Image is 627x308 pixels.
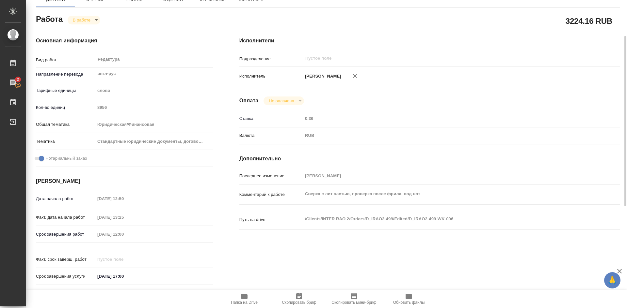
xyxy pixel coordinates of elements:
[95,229,152,239] input: Пустое поле
[239,56,303,62] p: Подразделение
[71,17,92,23] button: В работе
[95,213,152,222] input: Пустое поле
[267,98,296,104] button: Не оплачена
[303,73,341,80] p: [PERSON_NAME]
[95,255,152,264] input: Пустое поле
[36,138,95,145] p: Тематика
[36,37,213,45] h4: Основная информация
[239,115,303,122] p: Ставка
[36,273,95,280] p: Срок завершения услуги
[239,216,303,223] p: Путь на drive
[239,132,303,139] p: Валюта
[239,37,620,45] h4: Исполнители
[239,97,259,105] h4: Оплата
[36,196,95,202] p: Дата начала работ
[566,15,612,26] h2: 3224.16 RUB
[2,75,24,91] a: 2
[95,271,152,281] input: ✎ Введи что-нибудь
[239,73,303,80] p: Исполнитель
[95,119,213,130] div: Юридическая/Финансовая
[607,273,618,287] span: 🙏
[393,300,425,305] span: Обновить файлы
[331,300,376,305] span: Скопировать мини-бриф
[303,213,588,225] textarea: /Clients/INTER RAO 2/Orders/D_IRAO2-499/Edited/D_IRAO2-499-WK-006
[282,300,316,305] span: Скопировать бриф
[231,300,258,305] span: Папка на Drive
[95,194,152,203] input: Пустое поле
[95,136,213,147] div: Стандартные юридические документы, договоры, уставы
[303,188,588,199] textarea: Сверка с лит частью, проверка после фрила, под нот
[327,290,381,308] button: Скопировать мини-бриф
[36,121,95,128] p: Общая тематика
[348,69,362,83] button: Удалить исполнителя
[36,177,213,185] h4: [PERSON_NAME]
[45,155,87,162] span: Нотариальный заказ
[305,54,573,62] input: Пустое поле
[36,256,95,263] p: Факт. срок заверш. работ
[239,155,620,163] h4: Дополнительно
[36,13,63,24] h2: Работа
[381,290,436,308] button: Обновить файлы
[272,290,327,308] button: Скопировать бриф
[303,130,588,141] div: RUB
[303,114,588,123] input: Пустое поле
[95,103,213,112] input: Пустое поле
[68,16,100,24] div: В работе
[264,96,304,105] div: В работе
[95,85,213,96] div: слово
[36,214,95,221] p: Факт. дата начала работ
[303,171,588,181] input: Пустое поле
[36,231,95,238] p: Срок завершения работ
[36,71,95,78] p: Направление перевода
[36,87,95,94] p: Тарифные единицы
[36,57,95,63] p: Вид работ
[13,76,23,83] span: 2
[239,173,303,179] p: Последнее изменение
[217,290,272,308] button: Папка на Drive
[604,272,620,288] button: 🙏
[239,191,303,198] p: Комментарий к работе
[36,104,95,111] p: Кол-во единиц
